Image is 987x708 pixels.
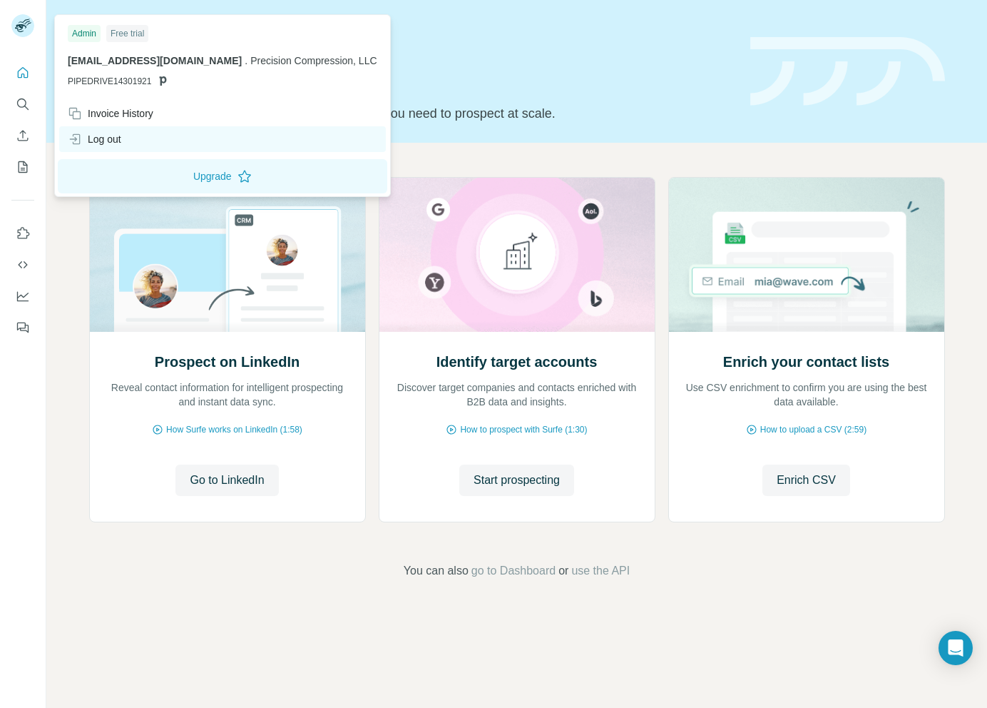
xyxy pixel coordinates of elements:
[89,103,733,123] p: Pick your starting point and we’ll provide everything you need to prospect at scale.
[68,106,153,121] div: Invoice History
[68,132,121,146] div: Log out
[460,423,587,436] span: How to prospect with Surfe (1:30)
[379,178,655,332] img: Identify target accounts
[11,252,34,278] button: Use Surfe API
[155,352,300,372] h2: Prospect on LinkedIn
[777,472,836,489] span: Enrich CSV
[89,26,733,41] div: Quick start
[474,472,560,489] span: Start prospecting
[175,465,278,496] button: Go to LinkedIn
[762,465,850,496] button: Enrich CSV
[11,154,34,180] button: My lists
[683,380,930,409] p: Use CSV enrichment to confirm you are using the best data available.
[436,352,598,372] h2: Identify target accounts
[166,423,302,436] span: How Surfe works on LinkedIn (1:58)
[394,380,640,409] p: Discover target companies and contacts enriched with B2B data and insights.
[750,37,945,106] img: banner
[571,562,630,580] button: use the API
[104,380,351,409] p: Reveal contact information for intelligent prospecting and instant data sync.
[58,159,387,193] button: Upgrade
[11,91,34,117] button: Search
[11,283,34,309] button: Dashboard
[68,75,151,88] span: PIPEDRIVE14301921
[11,60,34,86] button: Quick start
[11,315,34,340] button: Feedback
[760,423,866,436] span: How to upload a CSV (2:59)
[89,66,733,95] h1: Let’s prospect together
[11,123,34,148] button: Enrich CSV
[459,465,574,496] button: Start prospecting
[68,25,101,42] div: Admin
[471,562,556,580] button: go to Dashboard
[668,178,945,332] img: Enrich your contact lists
[68,55,242,66] span: [EMAIL_ADDRESS][DOMAIN_NAME]
[558,562,568,580] span: or
[11,221,34,246] button: Use Surfe on LinkedIn
[404,562,469,580] span: You can also
[89,178,366,332] img: Prospect on LinkedIn
[939,631,973,665] div: Open Intercom Messenger
[723,352,889,372] h2: Enrich your contact lists
[250,55,377,66] span: Precision Compression, LLC
[106,25,148,42] div: Free trial
[245,55,247,66] span: .
[190,472,264,489] span: Go to LinkedIn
